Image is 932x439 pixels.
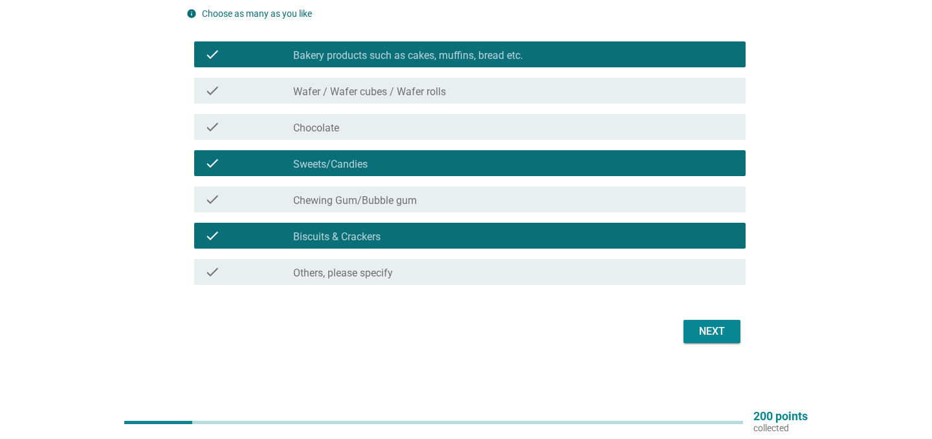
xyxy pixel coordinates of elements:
[694,324,730,339] div: Next
[293,267,393,280] label: Others, please specify
[205,228,220,243] i: check
[205,264,220,280] i: check
[205,192,220,207] i: check
[205,119,220,135] i: check
[293,122,339,135] label: Chocolate
[753,411,808,422] p: 200 points
[205,155,220,171] i: check
[683,320,740,343] button: Next
[205,83,220,98] i: check
[293,194,417,207] label: Chewing Gum/Bubble gum
[202,8,312,19] label: Choose as many as you like
[186,8,197,19] i: info
[293,49,523,62] label: Bakery products such as cakes, muffins, bread etc.
[293,231,381,243] label: Biscuits & Crackers
[205,47,220,62] i: check
[293,158,368,171] label: Sweets/Candies
[293,85,446,98] label: Wafer / Wafer cubes / Wafer rolls
[753,422,808,434] p: collected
